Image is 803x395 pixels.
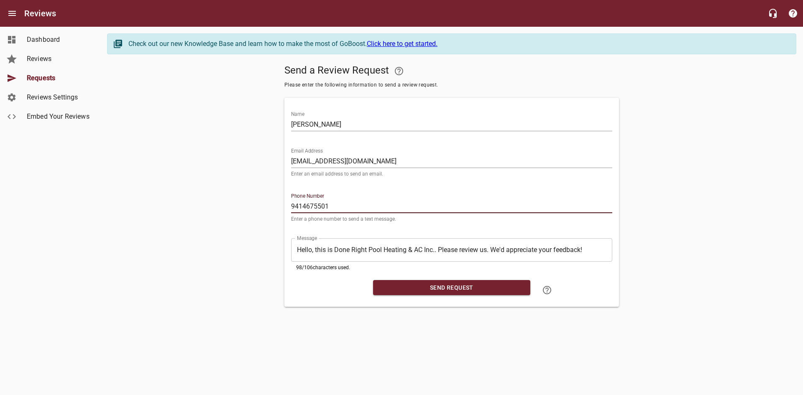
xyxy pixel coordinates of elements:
button: Support Portal [783,3,803,23]
span: Send Request [380,283,524,293]
span: 98 / 106 characters used. [296,265,350,270]
label: Name [291,112,304,117]
span: Reviews Settings [27,92,90,102]
span: Embed Your Reviews [27,112,90,122]
div: Check out our new Knowledge Base and learn how to make the most of GoBoost. [128,39,788,49]
label: Email Address [291,148,323,153]
label: Phone Number [291,194,324,199]
span: Dashboard [27,35,90,45]
button: Live Chat [763,3,783,23]
a: Learn how to "Send a Review Request" [537,280,557,300]
p: Enter a phone number to send a text message. [291,217,612,222]
textarea: Hello, this is Done Right Pool Heating & AC Inc.. Please review us. We'd appreciate your feedback! [297,246,606,254]
button: Open drawer [2,3,22,23]
span: Please enter the following information to send a review request. [284,81,619,89]
a: Click here to get started. [367,40,437,48]
span: Requests [27,73,90,83]
p: Enter an email address to send an email. [291,171,612,176]
button: Send Request [373,280,530,296]
span: Reviews [27,54,90,64]
h6: Reviews [24,7,56,20]
a: Your Google or Facebook account must be connected to "Send a Review Request" [389,61,409,81]
h5: Send a Review Request [284,61,619,81]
